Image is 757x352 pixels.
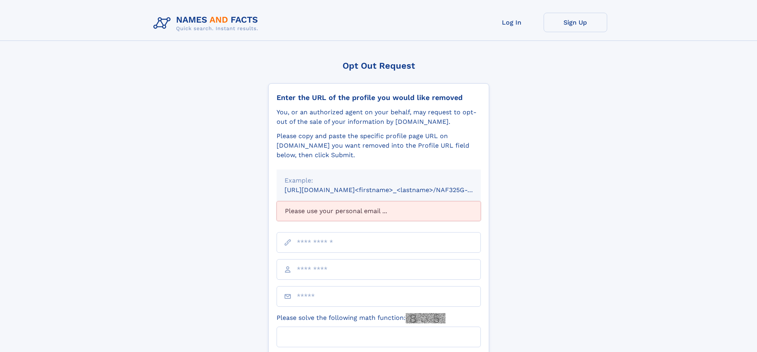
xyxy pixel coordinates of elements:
div: Opt Out Request [268,61,489,71]
small: [URL][DOMAIN_NAME]<firstname>_<lastname>/NAF325G-xxxxxxxx [285,186,496,194]
div: Please use your personal email ... [277,201,481,221]
div: You, or an authorized agent on your behalf, may request to opt-out of the sale of your informatio... [277,108,481,127]
div: Enter the URL of the profile you would like removed [277,93,481,102]
div: Example: [285,176,473,185]
a: Log In [480,13,544,32]
div: Please copy and paste the specific profile page URL on [DOMAIN_NAME] you want removed into the Pr... [277,131,481,160]
label: Please solve the following math function: [277,313,445,323]
a: Sign Up [544,13,607,32]
img: Logo Names and Facts [150,13,265,34]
